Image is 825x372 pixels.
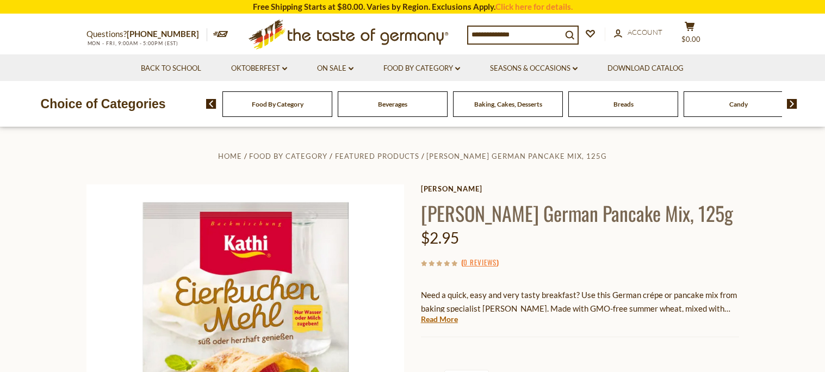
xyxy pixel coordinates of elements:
[426,152,607,160] a: [PERSON_NAME] German Pancake Mix, 125g
[378,100,407,108] a: Beverages
[421,288,739,315] p: Need a quick, easy and very tasty breakfast? Use this German crépe or pancake mix from baking spe...
[729,100,748,108] a: Candy
[674,21,706,48] button: $0.00
[231,63,287,75] a: Oktoberfest
[628,28,662,36] span: Account
[614,27,662,39] a: Account
[461,257,499,268] span: ( )
[86,27,207,41] p: Questions?
[421,184,739,193] a: [PERSON_NAME]
[463,257,497,269] a: 0 Reviews
[787,99,797,109] img: next arrow
[383,63,460,75] a: Food By Category
[474,100,542,108] a: Baking, Cakes, Desserts
[127,29,199,39] a: [PHONE_NUMBER]
[421,228,459,247] span: $2.95
[681,35,700,44] span: $0.00
[218,152,242,160] a: Home
[613,100,634,108] a: Breads
[86,40,179,46] span: MON - FRI, 9:00AM - 5:00PM (EST)
[335,152,419,160] a: Featured Products
[252,100,303,108] a: Food By Category
[421,201,739,225] h1: [PERSON_NAME] German Pancake Mix, 125g
[421,314,458,325] a: Read More
[490,63,578,75] a: Seasons & Occasions
[249,152,327,160] a: Food By Category
[141,63,201,75] a: Back to School
[206,99,216,109] img: previous arrow
[317,63,353,75] a: On Sale
[607,63,684,75] a: Download Catalog
[495,2,573,11] a: Click here for details.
